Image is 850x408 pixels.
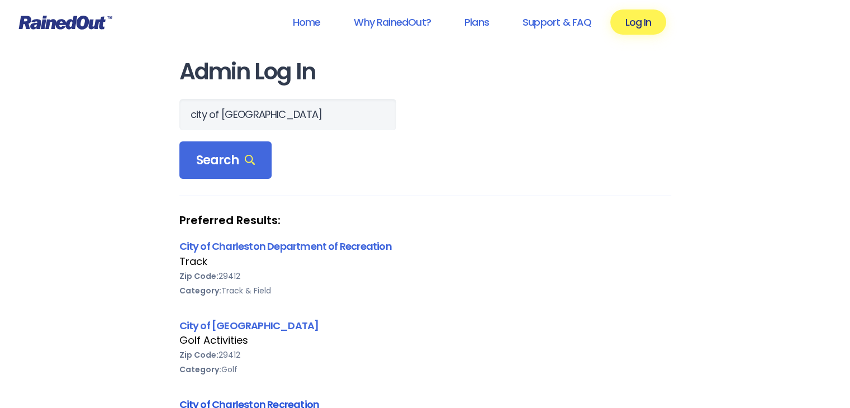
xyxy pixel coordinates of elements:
[278,10,335,35] a: Home
[179,362,671,377] div: Golf
[179,285,221,296] b: Category:
[179,333,671,348] div: Golf Activities
[179,239,671,254] div: City of Charleston Department of Recreation
[339,10,445,35] a: Why RainedOut?
[179,364,221,375] b: Category:
[179,319,319,333] a: City of [GEOGRAPHIC_DATA]
[179,141,272,179] div: Search
[179,349,219,360] b: Zip Code:
[610,10,666,35] a: Log In
[450,10,504,35] a: Plans
[179,318,671,333] div: City of [GEOGRAPHIC_DATA]
[179,348,671,362] div: 29412
[179,213,671,227] strong: Preferred Results:
[508,10,606,35] a: Support & FAQ
[179,254,671,269] div: Track
[179,59,671,84] h1: Admin Log In
[179,239,392,253] a: City of Charleston Department of Recreation
[196,153,255,168] span: Search
[179,99,396,130] input: Search Orgs…
[179,269,671,283] div: 29412
[179,283,671,298] div: Track & Field
[179,271,219,282] b: Zip Code:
